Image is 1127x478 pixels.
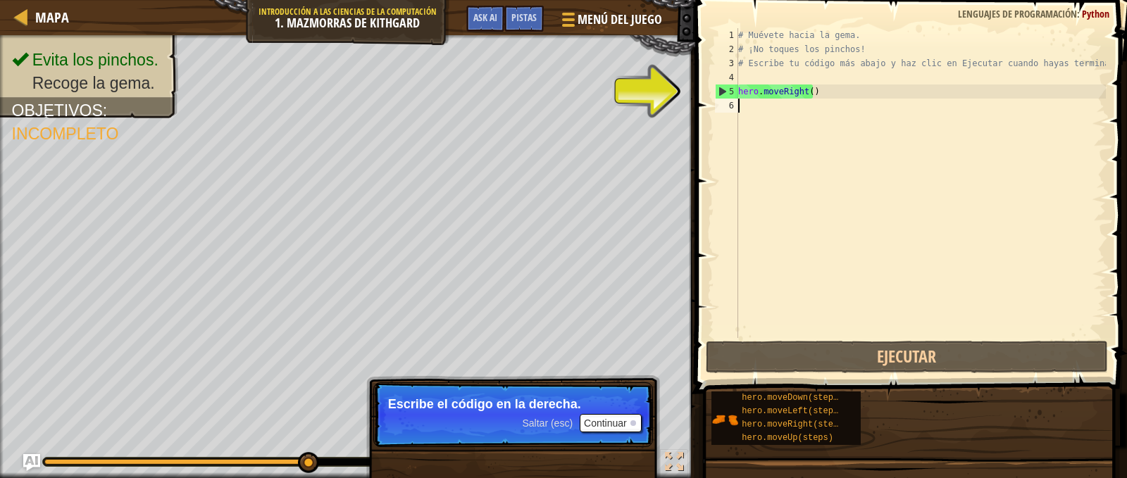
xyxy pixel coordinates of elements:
div: 5 [716,84,738,99]
span: Pistas [511,11,537,24]
button: Ejecutar [706,341,1109,373]
span: : [1077,7,1082,20]
span: Menú del Juego [578,11,662,29]
span: hero.moveDown(steps) [742,393,843,403]
span: Recoge la gema. [32,75,155,92]
span: hero.moveRight(steps) [742,420,848,429]
span: hero.moveUp(steps) [742,433,833,443]
span: Saltar (esc) [522,417,573,429]
div: 6 [715,99,738,113]
button: Ask AI [466,6,504,32]
span: Incompleto [12,125,119,143]
button: Continuar [580,414,642,432]
span: : [103,102,107,120]
span: hero.moveLeft(steps) [742,406,843,416]
button: Ask AI [23,454,40,471]
div: 2 [715,42,738,56]
img: portrait.png [711,406,738,433]
span: Objetivos [12,102,103,120]
span: Evita los pinchos. [32,51,158,69]
span: Mapa [35,8,69,27]
div: 1 [715,28,738,42]
li: Evita los pinchos. [12,49,166,72]
div: 4 [715,70,738,84]
p: Escribe el código en la derecha. [388,397,638,411]
button: Cambia a pantalla completa. [660,449,688,478]
span: Ask AI [473,11,497,24]
li: Recoge la gema. [12,72,166,95]
span: Lenguajes de programación [958,7,1077,20]
span: Python [1082,7,1109,20]
button: Menú del Juego [551,6,671,39]
a: Mapa [28,8,69,27]
div: 3 [715,56,738,70]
